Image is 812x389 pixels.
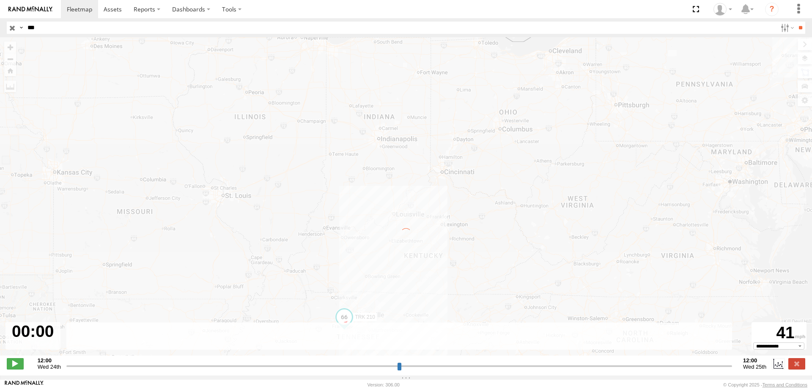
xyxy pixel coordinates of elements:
[18,22,25,34] label: Search Query
[765,3,779,16] i: ?
[723,382,807,387] div: © Copyright 2025 -
[38,357,61,364] strong: 12:00
[763,382,807,387] a: Terms and Conditions
[710,3,735,16] div: Nele .
[743,357,766,364] strong: 12:00
[743,364,766,370] span: Wed 25th
[8,6,52,12] img: rand-logo.svg
[38,364,61,370] span: Wed 24th
[777,22,796,34] label: Search Filter Options
[5,381,44,389] a: Visit our Website
[7,358,24,369] label: Play/Stop
[368,382,400,387] div: Version: 306.00
[788,358,805,369] label: Close
[753,323,805,342] div: 41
